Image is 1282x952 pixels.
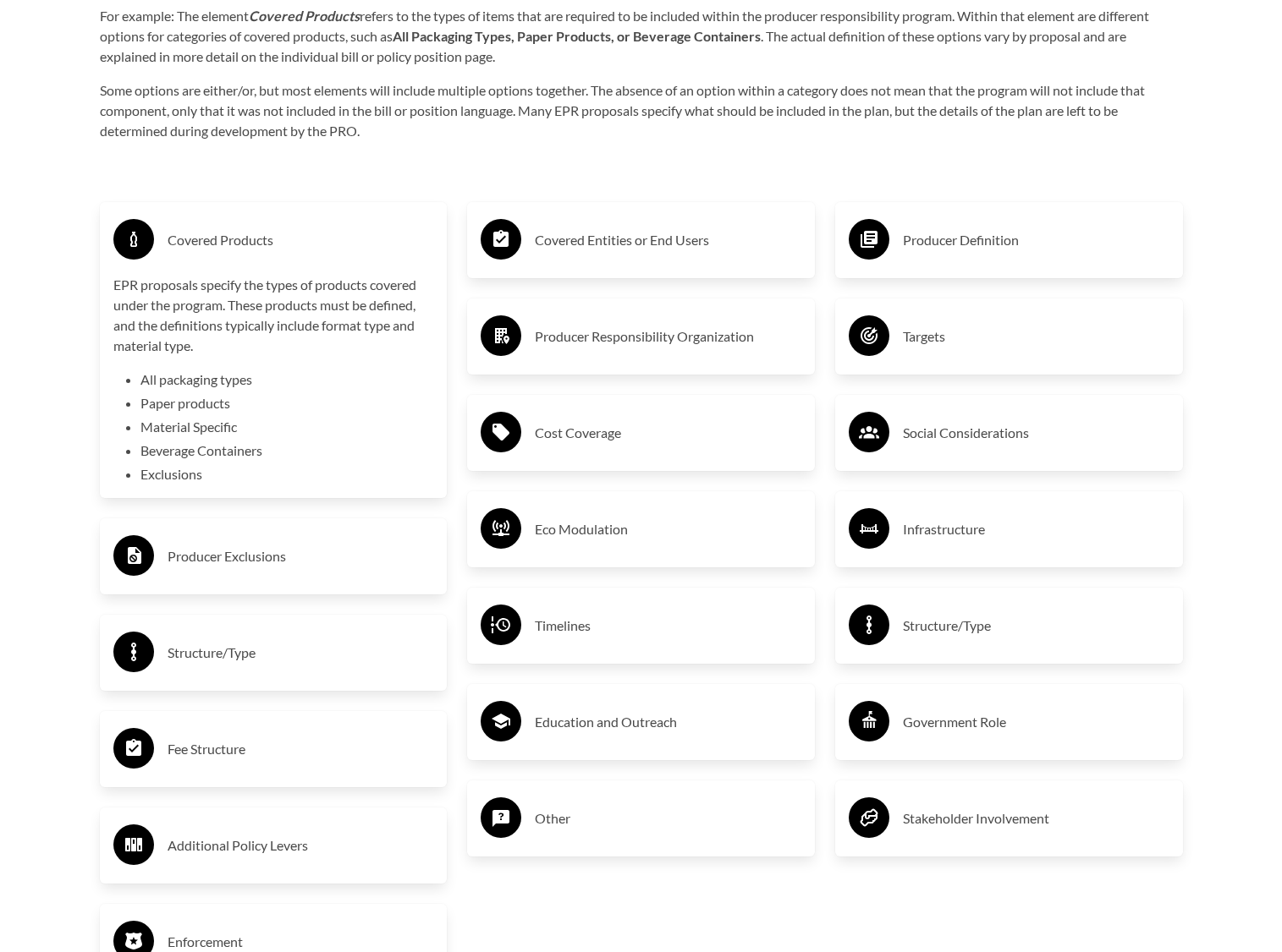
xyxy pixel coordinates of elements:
[140,464,434,484] li: Exclusions
[535,709,801,736] h3: Education and Outreach
[903,612,1169,639] h3: Structure/Type
[535,419,801,446] h3: Cost Coverage
[903,227,1169,254] h3: Producer Definition
[903,805,1169,832] h3: Stakeholder Involvement
[903,709,1169,736] h3: Government Role
[535,323,801,350] h3: Producer Responsibility Organization
[100,80,1183,141] p: Some options are either/or, but most elements will include multiple options together. The absence...
[140,393,434,413] li: Paper products
[140,369,434,390] li: All packaging types
[168,543,434,570] h3: Producer Exclusions
[168,227,434,254] h3: Covered Products
[168,639,434,666] h3: Structure/Type
[100,6,1183,67] p: For example: The element refers to the types of items that are required to be included within the...
[535,805,801,832] h3: Other
[168,736,434,763] h3: Fee Structure
[903,516,1169,543] h3: Infrastructure
[140,417,434,437] li: Material Specific
[168,832,434,859] h3: Additional Policy Levers
[140,440,434,461] li: Beverage Containers
[903,419,1169,446] h3: Social Considerations
[393,28,761,44] strong: All Packaging Types, Paper Products, or Beverage Containers
[249,8,360,24] strong: Covered Products
[535,612,801,639] h3: Timelines
[113,275,434,356] p: EPR proposals specify the types of products covered under the program. These products must be def...
[535,516,801,543] h3: Eco Modulation
[903,323,1169,350] h3: Targets
[535,227,801,254] h3: Covered Entities or End Users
